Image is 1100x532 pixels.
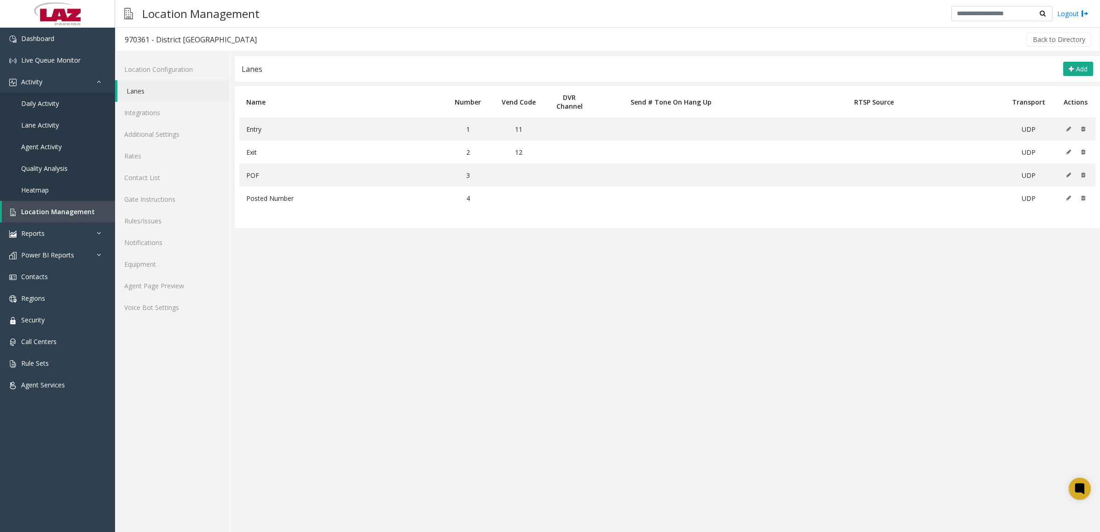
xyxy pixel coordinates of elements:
[239,86,442,117] th: Name
[138,2,264,25] h3: Location Management
[21,142,62,151] span: Agent Activity
[1001,164,1056,187] td: UDP
[544,86,595,117] th: DVR Channel
[246,194,294,203] span: Posted Number
[442,140,493,164] td: 2
[115,58,230,80] a: Location Configuration
[442,187,493,210] td: 4
[747,86,1001,117] th: RTSP Source
[21,337,57,346] span: Call Centers
[1076,64,1088,73] span: Add
[442,117,493,140] td: 1
[9,339,17,346] img: 'icon'
[9,360,17,368] img: 'icon'
[21,99,59,108] span: Daily Activity
[21,77,42,86] span: Activity
[115,188,230,210] a: Gate Instructions
[21,294,45,303] span: Regions
[9,57,17,64] img: 'icon'
[1081,9,1088,18] img: logout
[115,210,230,232] a: Rules/Issues
[115,102,230,123] a: Integrations
[9,209,17,216] img: 'icon'
[21,272,48,281] span: Contacts
[9,79,17,86] img: 'icon'
[246,125,261,134] span: Entry
[9,295,17,303] img: 'icon'
[21,207,95,216] span: Location Management
[1063,62,1093,76] button: Add
[246,148,257,157] span: Exit
[493,117,544,140] td: 11
[1001,187,1056,210] td: UDP
[9,252,17,259] img: 'icon'
[1001,117,1056,140] td: UDP
[115,167,230,188] a: Contact List
[21,56,81,64] span: Live Queue Monitor
[1001,140,1056,164] td: UDP
[2,201,115,222] a: Location Management
[595,86,747,117] th: Send # Tone On Hang Up
[125,34,257,46] div: 970361 - District [GEOGRAPHIC_DATA]
[246,171,259,180] span: POF
[242,63,262,75] div: Lanes
[117,80,230,102] a: Lanes
[115,253,230,275] a: Equipment
[21,316,45,324] span: Security
[21,186,49,194] span: Heatmap
[1056,86,1096,117] th: Actions
[9,274,17,281] img: 'icon'
[124,2,133,25] img: pageIcon
[115,275,230,297] a: Agent Page Preview
[9,230,17,238] img: 'icon'
[115,232,230,253] a: Notifications
[115,297,230,318] a: Voice Bot Settings
[115,123,230,145] a: Additional Settings
[9,382,17,389] img: 'icon'
[493,86,544,117] th: Vend Code
[21,359,49,368] span: Rule Sets
[493,140,544,164] td: 12
[21,251,74,259] span: Power BI Reports
[1001,86,1056,117] th: Transport
[21,380,65,389] span: Agent Services
[1057,9,1088,18] a: Logout
[21,34,54,43] span: Dashboard
[21,121,59,129] span: Lane Activity
[1027,33,1091,47] button: Back to Directory
[442,86,493,117] th: Number
[442,164,493,187] td: 3
[9,317,17,324] img: 'icon'
[9,35,17,43] img: 'icon'
[115,145,230,167] a: Rates
[21,164,68,173] span: Quality Analysis
[21,229,45,238] span: Reports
